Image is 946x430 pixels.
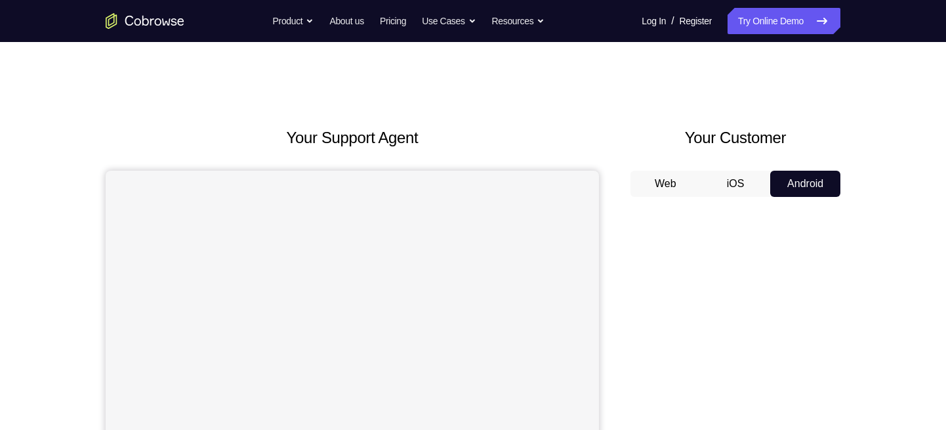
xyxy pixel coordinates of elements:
[422,8,476,34] button: Use Cases
[329,8,363,34] a: About us
[106,126,599,150] h2: Your Support Agent
[380,8,406,34] a: Pricing
[106,13,184,29] a: Go to the home page
[671,13,674,29] span: /
[630,171,701,197] button: Web
[680,8,712,34] a: Register
[728,8,840,34] a: Try Online Demo
[642,8,666,34] a: Log In
[273,8,314,34] button: Product
[701,171,771,197] button: iOS
[630,126,840,150] h2: Your Customer
[770,171,840,197] button: Android
[492,8,545,34] button: Resources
